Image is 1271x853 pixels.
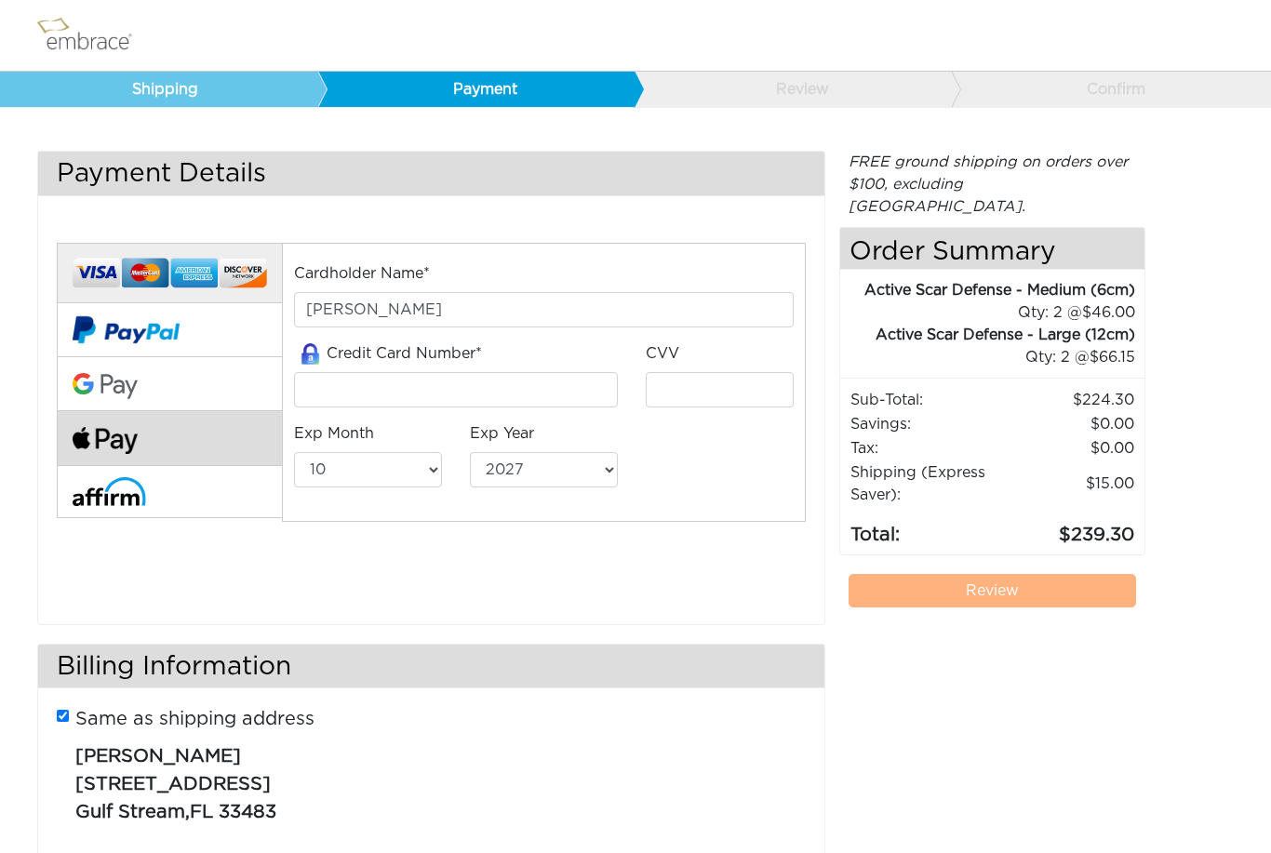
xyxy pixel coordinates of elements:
img: affirm-logo.svg [73,477,146,506]
label: Cardholder Name* [294,262,430,285]
span: FL [190,803,213,821]
img: credit-cards.png [73,253,267,293]
td: 0.00 [1007,412,1135,436]
img: Google-Pay-Logo.svg [73,373,138,399]
td: Shipping (Express Saver): [850,460,1007,507]
div: 2 @ [863,346,1135,368]
td: $15.00 [1007,460,1135,507]
a: Payment [317,72,635,107]
div: Active Scar Defense - Medium (6cm) [840,279,1135,301]
h3: Payment Details [38,152,824,195]
span: 46.00 [1082,305,1135,320]
label: Exp Month [294,422,374,445]
td: 0.00 [1007,436,1135,460]
div: 2 @ [863,301,1135,324]
h3: Billing Information [38,645,824,688]
span: 66.15 [1090,350,1135,365]
a: Confirm [951,72,1269,107]
label: Same as shipping address [75,705,314,733]
div: Active Scar Defense - Large (12cm) [840,324,1135,346]
td: Total: [850,507,1007,550]
span: Gulf Stream [75,803,185,821]
span: 33483 [219,803,276,821]
img: amazon-lock.png [294,343,327,365]
span: [STREET_ADDRESS] [75,775,271,793]
label: CVV [646,342,679,365]
td: 239.30 [1007,507,1135,550]
label: Credit Card Number* [294,342,482,366]
div: FREE ground shipping on orders over $100, excluding [GEOGRAPHIC_DATA]. [839,151,1145,218]
img: logo.png [33,12,154,59]
a: Review [849,574,1136,607]
h4: Order Summary [840,228,1144,270]
p: , [75,733,791,826]
td: Savings : [850,412,1007,436]
td: Tax: [850,436,1007,460]
span: [PERSON_NAME] [75,747,241,766]
img: fullApplePay.png [73,427,138,454]
td: Sub-Total: [850,388,1007,412]
td: 224.30 [1007,388,1135,412]
label: Exp Year [470,422,534,445]
a: Review [634,72,952,107]
img: paypal-v2.png [73,303,180,357]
